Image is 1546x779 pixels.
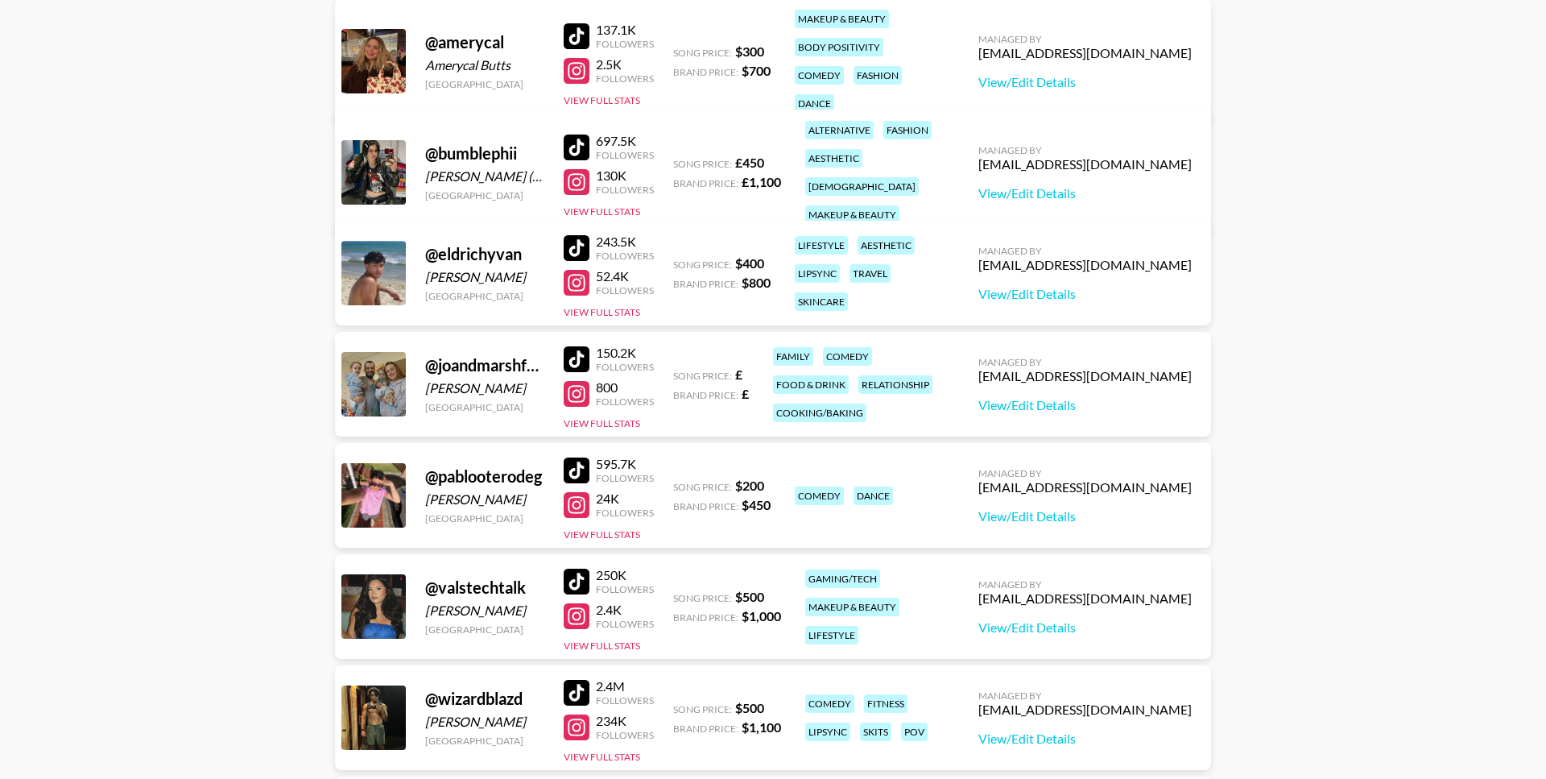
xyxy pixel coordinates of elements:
button: View Full Stats [564,306,640,318]
span: Brand Price: [673,500,738,512]
div: [EMAIL_ADDRESS][DOMAIN_NAME] [978,257,1192,273]
a: View/Edit Details [978,185,1192,201]
div: aesthetic [805,149,862,168]
div: Amerycal Butts [425,57,544,73]
div: [PERSON_NAME] (Bee) [PERSON_NAME] [425,168,544,184]
div: food & drink [773,375,849,394]
div: Followers [596,73,654,85]
strong: £ [735,367,742,382]
strong: $ 200 [735,478,764,493]
div: pov [901,723,928,741]
div: makeup & beauty [805,205,899,224]
div: [DEMOGRAPHIC_DATA] [805,177,919,196]
a: View/Edit Details [978,397,1192,413]
div: 24K [596,491,654,507]
div: [PERSON_NAME] [425,603,544,619]
div: skincare [795,292,848,311]
span: Song Price: [673,481,732,493]
a: View/Edit Details [978,619,1192,636]
div: family [773,347,813,366]
div: dance [854,487,893,505]
div: [EMAIL_ADDRESS][DOMAIN_NAME] [978,45,1192,61]
div: [PERSON_NAME] [425,491,544,508]
span: Brand Price: [673,278,738,290]
div: [PERSON_NAME] [425,380,544,396]
div: @ bumblephii [425,143,544,164]
strong: $ 500 [735,589,764,604]
button: View Full Stats [564,94,640,106]
div: lifestyle [795,236,848,255]
div: [EMAIL_ADDRESS][DOMAIN_NAME] [978,368,1192,384]
span: Song Price: [673,370,732,382]
strong: £ [742,386,749,401]
button: View Full Stats [564,751,640,763]
div: comedy [823,347,872,366]
button: View Full Stats [564,640,640,652]
div: Followers [596,284,654,296]
div: 150.2K [596,345,654,361]
a: View/Edit Details [978,731,1192,747]
div: Followers [596,472,654,484]
div: lipsync [805,723,850,741]
div: [GEOGRAPHIC_DATA] [425,78,544,90]
div: [GEOGRAPHIC_DATA] [425,735,544,747]
div: Followers [596,583,654,595]
div: @ wizardblazd [425,689,544,709]
div: 137.1K [596,22,654,38]
span: Song Price: [673,592,732,604]
div: comedy [805,694,854,713]
div: 2.4M [596,678,654,694]
div: relationship [858,375,932,394]
span: Song Price: [673,259,732,271]
div: [EMAIL_ADDRESS][DOMAIN_NAME] [978,590,1192,607]
div: Followers [596,361,654,373]
div: Followers [596,396,654,408]
button: View Full Stats [564,417,640,429]
div: 243.5K [596,234,654,250]
div: 697.5K [596,133,654,149]
div: Followers [596,38,654,50]
span: Song Price: [673,158,732,170]
div: Followers [596,250,654,262]
div: 130K [596,168,654,184]
div: Followers [596,694,654,706]
div: [GEOGRAPHIC_DATA] [425,401,544,413]
strong: £ 1,100 [742,174,781,189]
div: 52.4K [596,268,654,284]
div: gaming/tech [805,570,880,588]
div: 2.4K [596,602,654,618]
strong: $ 500 [735,700,764,715]
div: [GEOGRAPHIC_DATA] [425,512,544,524]
div: fashion [854,66,902,85]
div: Managed By [978,33,1192,45]
div: @ joandmarshfamily [425,355,544,375]
div: @ eldrichyvan [425,244,544,264]
div: Managed By [978,467,1192,479]
div: [GEOGRAPHIC_DATA] [425,290,544,302]
div: Followers [596,184,654,196]
div: Managed By [978,690,1192,702]
div: 2.5K [596,56,654,73]
div: [EMAIL_ADDRESS][DOMAIN_NAME] [978,702,1192,718]
div: body positivity [795,38,883,56]
div: lifestyle [805,626,858,644]
span: Brand Price: [673,66,738,78]
div: lipsync [795,264,840,283]
div: dance [795,94,834,113]
div: alternative [805,121,874,139]
div: skits [860,723,891,741]
div: makeup & beauty [795,10,889,28]
button: View Full Stats [564,528,640,541]
strong: $ 800 [742,275,771,290]
span: Brand Price: [673,177,738,189]
strong: $ 1,100 [742,719,781,735]
a: View/Edit Details [978,286,1192,302]
div: Managed By [978,144,1192,156]
div: 800 [596,379,654,396]
div: @ pablooterodeg [425,466,544,487]
strong: $ 700 [742,63,771,78]
div: fashion [883,121,932,139]
strong: £ 450 [735,155,764,170]
div: cooking/baking [773,404,866,422]
div: fitness [864,694,907,713]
